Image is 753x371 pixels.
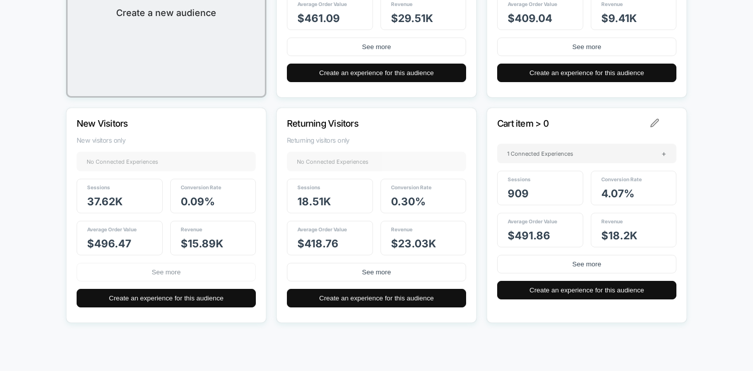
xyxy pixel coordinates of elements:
[391,237,436,250] span: $ 23.03k
[507,150,573,157] span: 1 Connected Experiences
[297,226,347,232] span: Average Order Value
[77,118,229,129] p: New Visitors
[391,12,433,25] span: $ 29.51k
[497,281,676,299] button: Create an experience for this audience
[181,226,202,232] span: Revenue
[87,237,131,250] span: $ 496.47
[601,229,637,242] span: $ 18.2k
[650,119,659,128] img: edit
[287,118,439,129] p: Returning Visitors
[287,136,466,144] span: Returning visitors only
[87,226,137,232] span: Average Order Value
[601,176,642,182] span: Conversion Rate
[497,255,676,273] button: See more
[287,263,466,281] button: See more
[87,195,123,208] span: 37.62k
[297,195,331,208] span: 18.51k
[87,184,110,190] span: Sessions
[297,237,338,250] span: $ 418.76
[287,38,466,56] button: See more
[508,218,557,224] span: Average Order Value
[116,8,216,18] span: Create a new audience
[77,289,256,307] button: Create an experience for this audience
[508,12,552,25] span: $ 409.04
[391,226,413,232] span: Revenue
[601,12,637,25] span: $ 9.41k
[391,195,426,208] span: 0.30 %
[391,1,413,7] span: Revenue
[508,176,531,182] span: Sessions
[297,1,347,7] span: Average Order Value
[661,149,666,158] span: +
[297,12,340,25] span: $ 461.09
[508,1,557,7] span: Average Order Value
[287,64,466,82] button: Create an experience for this audience
[508,187,529,200] span: 909
[77,136,256,144] span: New visitors only
[508,229,550,242] span: $ 491.86
[181,195,215,208] span: 0.09 %
[181,237,223,250] span: $ 15.89k
[497,64,676,82] button: Create an experience for this audience
[181,184,221,190] span: Conversion Rate
[297,184,320,190] span: Sessions
[497,38,676,56] button: See more
[77,263,256,281] button: See more
[391,184,432,190] span: Conversion Rate
[287,289,466,307] button: Create an experience for this audience
[601,1,623,7] span: Revenue
[497,118,649,129] p: Cart item > 0
[601,218,623,224] span: Revenue
[601,187,634,200] span: 4.07 %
